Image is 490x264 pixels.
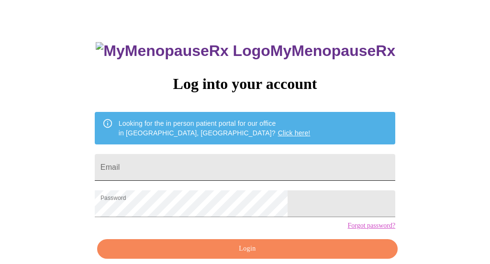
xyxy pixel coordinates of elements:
[95,75,395,93] h3: Log into your account
[108,243,387,255] span: Login
[347,222,395,230] a: Forgot password?
[96,42,270,60] img: MyMenopauseRx Logo
[278,129,311,137] a: Click here!
[97,239,398,259] button: Login
[119,115,311,142] div: Looking for the in person patient portal for our office in [GEOGRAPHIC_DATA], [GEOGRAPHIC_DATA]?
[96,42,395,60] h3: MyMenopauseRx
